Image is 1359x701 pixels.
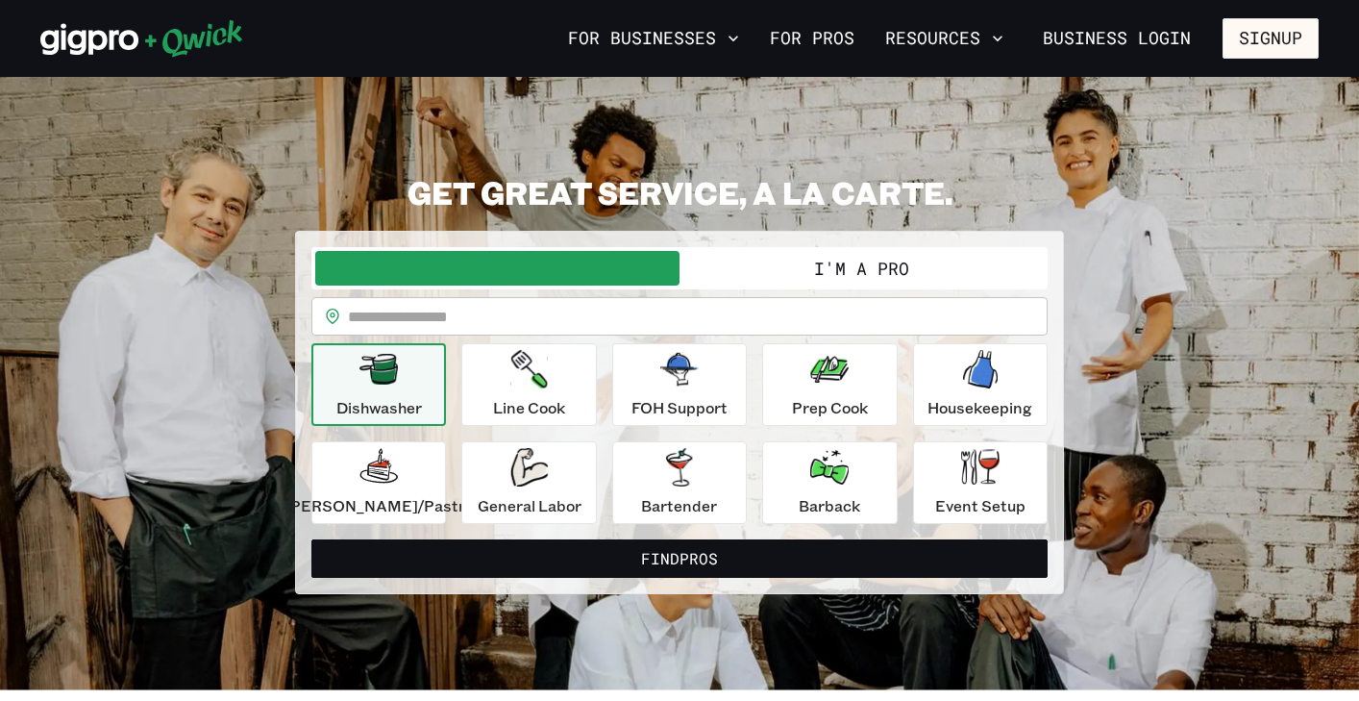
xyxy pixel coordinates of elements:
[612,441,747,524] button: Bartender
[913,343,1048,426] button: Housekeeping
[679,251,1044,286] button: I'm a Pro
[913,441,1048,524] button: Event Setup
[799,494,860,517] p: Barback
[631,396,728,419] p: FOH Support
[315,251,679,286] button: I'm a Business
[295,173,1064,212] h2: GET GREAT SERVICE, A LA CARTE.
[284,494,473,517] p: [PERSON_NAME]/Pastry
[762,22,862,55] a: For Pros
[792,396,868,419] p: Prep Cook
[1026,18,1207,59] a: Business Login
[935,494,1025,517] p: Event Setup
[762,343,897,426] button: Prep Cook
[612,343,747,426] button: FOH Support
[641,494,717,517] p: Bartender
[461,441,596,524] button: General Labor
[927,396,1032,419] p: Housekeeping
[560,22,747,55] button: For Businesses
[762,441,897,524] button: Barback
[1223,18,1319,59] button: Signup
[311,343,446,426] button: Dishwasher
[478,494,581,517] p: General Labor
[311,441,446,524] button: [PERSON_NAME]/Pastry
[311,539,1048,578] button: FindPros
[461,343,596,426] button: Line Cook
[493,396,565,419] p: Line Cook
[877,22,1011,55] button: Resources
[336,396,422,419] p: Dishwasher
